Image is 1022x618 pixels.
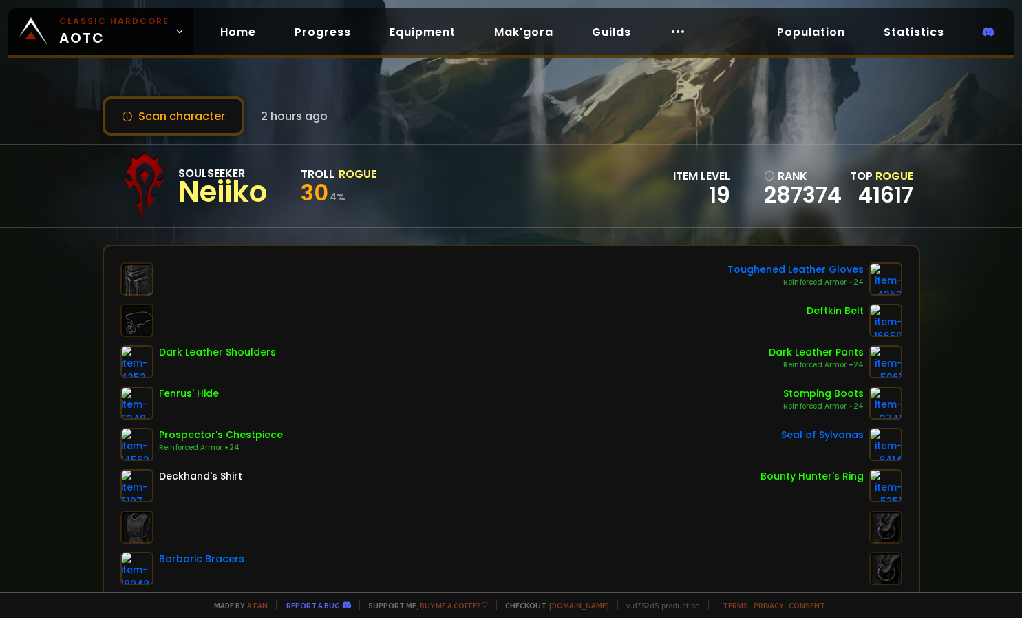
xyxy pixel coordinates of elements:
[869,304,902,337] img: item-16659
[120,387,153,420] img: item-6340
[339,165,376,183] div: Rogue
[850,167,913,185] div: Top
[549,600,609,610] a: [DOMAIN_NAME]
[783,401,864,412] div: Reinforced Armor +24
[120,552,153,585] img: item-18948
[766,18,856,46] a: Population
[727,277,864,288] div: Reinforced Armor +24
[159,345,276,360] div: Dark Leather Shoulders
[723,600,748,610] a: Terms
[769,345,864,360] div: Dark Leather Pants
[359,600,488,610] span: Support me,
[727,262,864,277] div: Toughened Leather Gloves
[159,469,242,484] div: Deckhand's Shirt
[764,185,842,205] a: 287374
[420,600,488,610] a: Buy me a coffee
[8,8,193,55] a: Classic HardcoreAOTC
[178,165,267,182] div: Soulseeker
[301,177,328,208] span: 30
[159,428,283,442] div: Prospector's Chestpiece
[673,167,730,185] div: item level
[858,179,913,210] a: 41617
[330,190,345,204] small: 4 %
[120,428,153,461] img: item-14562
[769,360,864,371] div: Reinforced Armor +24
[286,600,340,610] a: Report a bug
[754,600,783,610] a: Privacy
[483,18,564,46] a: Mak'gora
[103,96,244,136] button: Scan character
[760,469,864,484] div: Bounty Hunter's Ring
[873,18,955,46] a: Statistics
[59,15,169,28] small: Classic Hardcore
[783,387,864,401] div: Stomping Boots
[581,18,642,46] a: Guilds
[178,182,267,203] div: Neiiko
[764,167,842,185] div: rank
[673,185,730,205] div: 19
[159,387,219,401] div: Fenrus' Hide
[781,428,864,442] div: Seal of Sylvanas
[206,600,268,610] span: Made by
[284,18,362,46] a: Progress
[869,387,902,420] img: item-3741
[869,428,902,461] img: item-6414
[379,18,467,46] a: Equipment
[247,600,268,610] a: a fan
[617,600,700,610] span: v. d752d5 - production
[159,552,244,566] div: Barbaric Bracers
[120,345,153,378] img: item-4252
[59,15,169,48] span: AOTC
[869,262,902,296] img: item-4253
[120,469,153,502] img: item-5107
[807,304,864,318] div: Deftkin Belt
[869,345,902,378] img: item-5961
[261,107,328,125] span: 2 hours ago
[301,165,334,183] div: Troll
[209,18,267,46] a: Home
[869,469,902,502] img: item-5351
[159,442,283,453] div: Reinforced Armor +24
[789,600,825,610] a: Consent
[875,168,913,184] span: Rogue
[496,600,609,610] span: Checkout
